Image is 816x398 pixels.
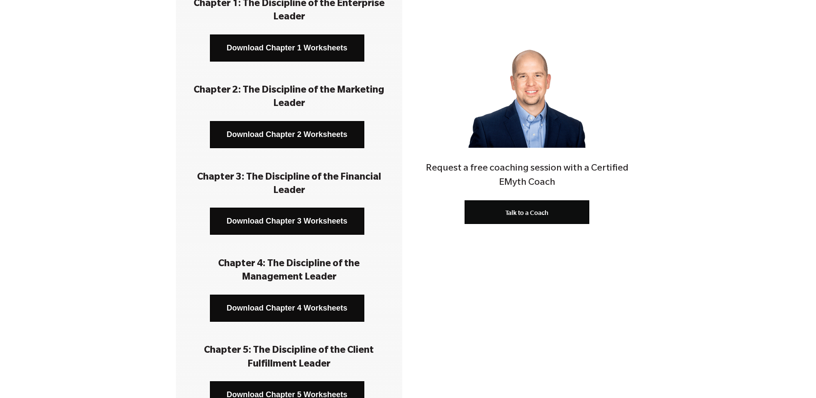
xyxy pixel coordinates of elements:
[189,171,389,198] h3: Chapter 3: The Discipline of the Financial Leader
[189,345,389,371] h3: Chapter 5: The Discipline of the Client Fulfillment Leader
[189,84,389,111] h3: Chapter 2: The Discipline of the Marketing Leader
[210,295,364,322] a: Download Chapter 4 Worksheets
[210,208,364,235] a: Download Chapter 3 Worksheets
[465,200,589,224] a: Talk to a Coach
[624,336,816,398] iframe: Chat Widget
[210,34,364,62] a: Download Chapter 1 Worksheets
[468,31,585,148] img: Jon_Slater_web
[505,209,548,216] span: Talk to a Coach
[189,258,389,285] h3: Chapter 4: The Discipline of the Management Leader
[414,162,640,191] h4: Request a free coaching session with a Certified EMyth Coach
[210,121,364,148] a: Download Chapter 2 Worksheets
